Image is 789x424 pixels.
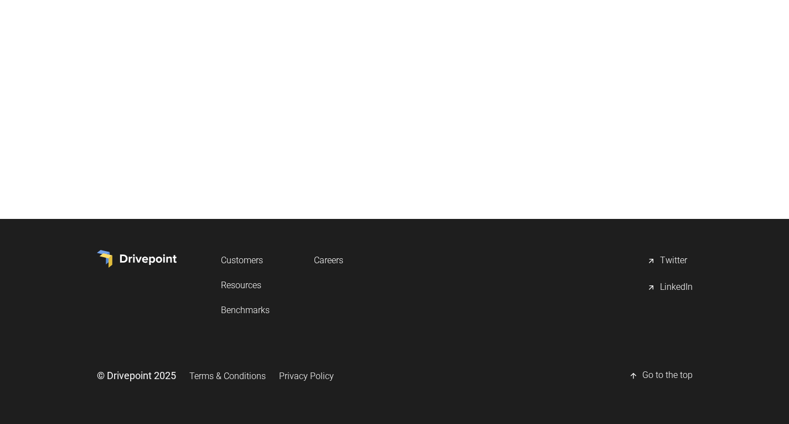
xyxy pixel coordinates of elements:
[189,366,266,386] a: Terms & Conditions
[647,277,693,299] a: LinkedIn
[642,369,693,382] div: Go to the top
[660,254,687,268] div: Twitter
[221,300,270,320] a: Benchmarks
[279,366,334,386] a: Privacy Policy
[647,250,693,272] a: Twitter
[97,369,176,382] div: © Drivepoint 2025
[660,281,693,294] div: LinkedIn
[629,365,693,387] a: Go to the top
[221,275,270,295] a: Resources
[221,250,270,270] a: Customers
[314,250,343,270] a: Careers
